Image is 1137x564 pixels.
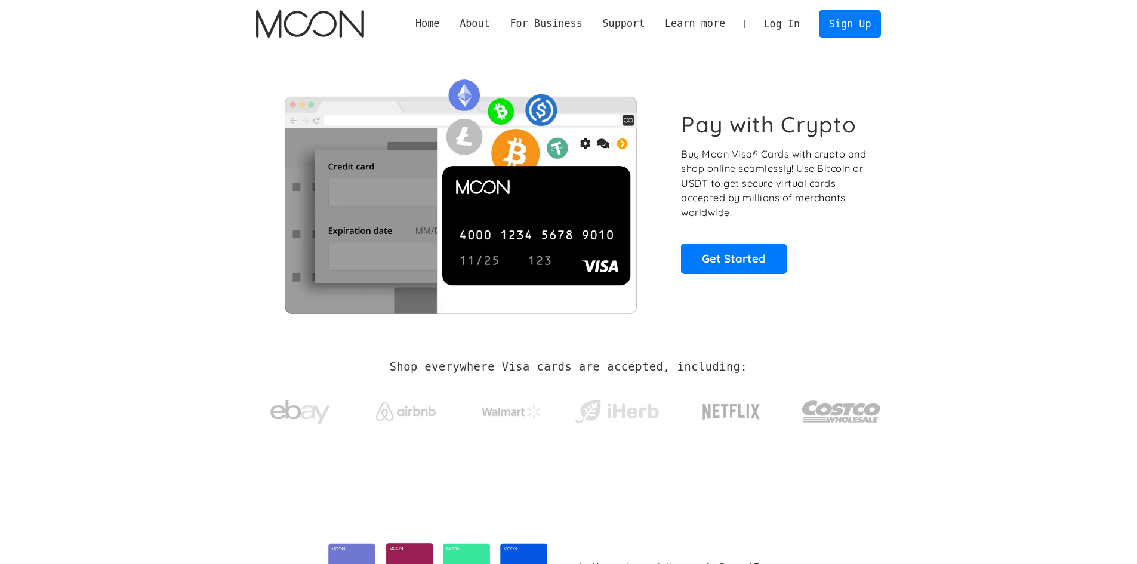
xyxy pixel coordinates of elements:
a: home [256,10,364,38]
img: Walmart [482,405,541,419]
a: Airbnb [361,390,450,427]
div: About [460,16,490,31]
a: Costco [802,377,882,440]
p: Buy Moon Visa® Cards with crypto and shop online seamlessly! Use Bitcoin or USDT to get secure vi... [681,147,868,220]
a: Get Started [681,244,787,273]
img: Moon Cards let you spend your crypto anywhere Visa is accepted. [256,71,665,313]
a: Home [405,16,449,31]
div: Learn more [655,16,735,31]
img: Costco [802,389,882,434]
img: ebay [270,393,330,431]
img: Moon Logo [256,10,364,38]
div: Learn more [665,16,725,31]
img: Netflix [701,397,761,427]
a: ebay [256,381,345,437]
div: About [449,16,500,31]
div: Support [593,16,655,31]
img: iHerb [572,396,661,427]
h2: Shop everywhere Visa cards are accepted, including: [390,360,747,374]
a: Log In [754,11,810,37]
img: Airbnb [376,402,436,421]
h1: Pay with Crypto [681,111,856,138]
a: Walmart [467,393,556,425]
div: For Business [510,16,582,31]
a: iHerb [572,384,661,433]
div: Support [602,16,645,31]
a: Netflix [678,385,785,433]
div: For Business [500,16,593,31]
a: Sign Up [819,10,881,37]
